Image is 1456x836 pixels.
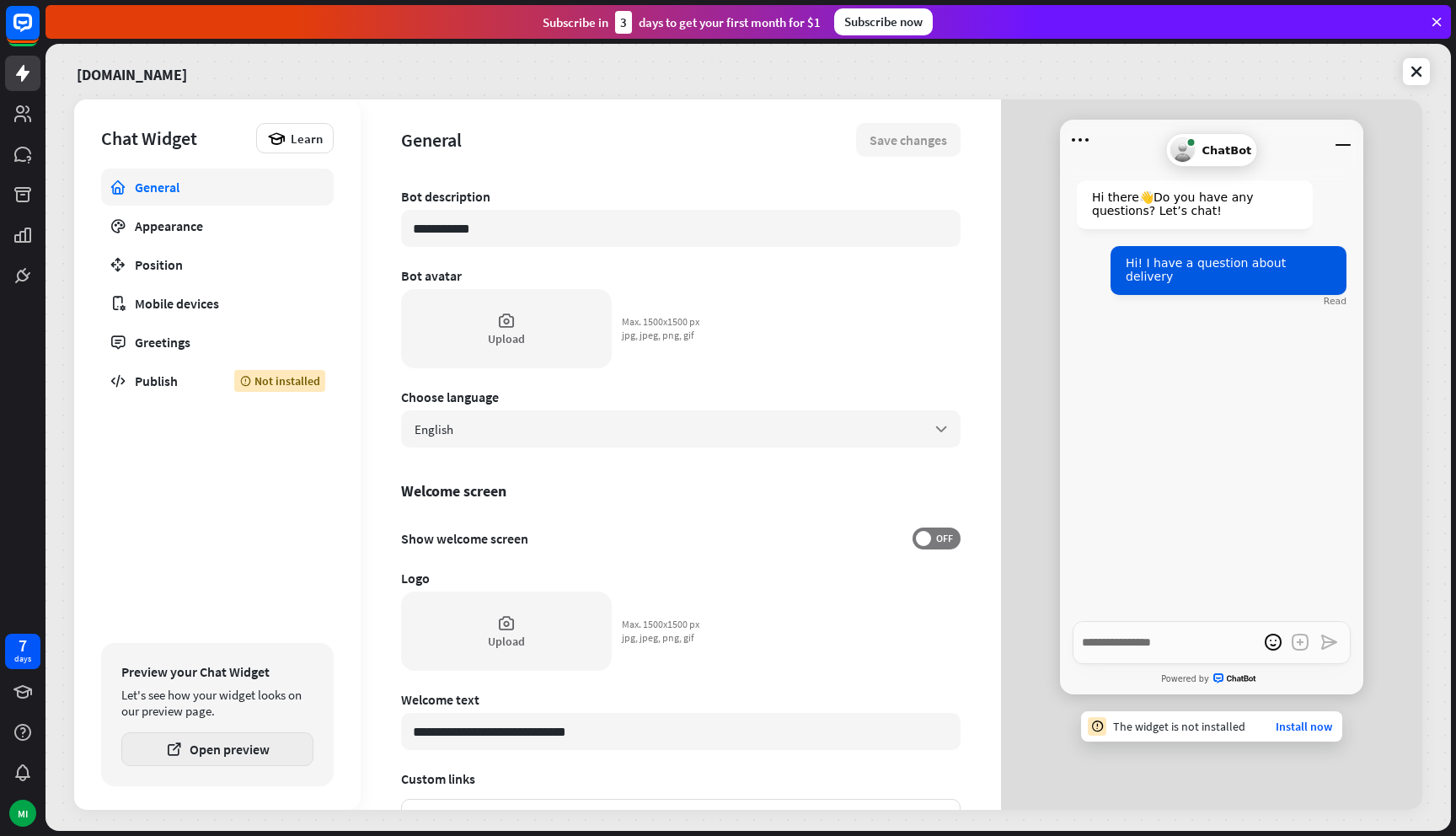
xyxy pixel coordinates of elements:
div: Publish [135,372,209,389]
div: Read [1324,296,1346,307]
a: Mobile devices [101,285,334,322]
span: English [415,421,453,437]
div: Chat Widget [101,126,248,150]
button: Save changes [856,123,961,157]
textarea: Write a message… [1073,621,1351,664]
button: Add an attachment [1287,629,1314,656]
button: Open preview [121,732,313,766]
div: Max. 1500x1500 px jpg, jpeg, png, gif [622,618,706,645]
div: Max. 1500x1500 px jpg, jpeg, png, gif [622,315,706,342]
a: Greetings [101,324,334,361]
div: Subscribe in days to get your first month for $1 [543,11,821,34]
button: Send a message [1315,629,1342,656]
div: Let's see how your widget looks on our preview page. [121,687,313,719]
a: Publish Not installed [101,362,334,399]
div: Custom links [401,770,961,787]
a: General [101,169,334,206]
a: Powered byChatBot [1060,667,1363,691]
button: Open LiveChat chat widget [13,7,64,57]
span: OFF [931,532,957,545]
span: ChatBot [1202,144,1252,157]
a: Install now [1276,719,1332,734]
span: Powered by [1161,674,1209,683]
div: The widget is not installed [1113,719,1245,734]
span: ChatBot [1213,673,1262,684]
span: Hi! I have a question about delivery [1126,256,1286,283]
div: Appearance [135,217,300,234]
button: Add link [401,799,961,829]
div: Show welcome screen [401,528,961,549]
span: Learn [291,131,323,147]
div: Greetings [135,334,300,351]
div: General [401,128,856,152]
div: Bot avatar [401,267,961,284]
div: days [14,653,31,665]
div: Welcome screen [401,481,961,501]
div: Logo [401,570,961,587]
div: General [135,179,300,196]
div: Upload [488,634,525,649]
div: Bot description [401,188,961,205]
div: Position [135,256,300,273]
div: MI [9,800,36,827]
button: Open menu [1067,126,1094,153]
div: Upload [488,331,525,346]
div: 7 [19,638,27,653]
div: Welcome text [401,691,961,708]
div: Not installed [234,370,325,392]
div: Mobile devices [135,295,300,312]
i: arrow_down [932,420,950,438]
a: Appearance [101,207,334,244]
a: 7 days [5,634,40,669]
button: open emoji picker [1260,629,1287,656]
div: Subscribe now [834,8,933,35]
span: Hi there 👋 Do you have any questions? Let’s chat! [1092,190,1253,217]
div: Preview your Chat Widget [121,663,313,680]
a: [DOMAIN_NAME] [77,54,187,89]
button: Minimize window [1330,126,1357,153]
div: Choose language [401,389,961,405]
div: 3 [615,11,632,34]
div: ChatBot [1166,133,1258,167]
a: Position [101,246,334,283]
